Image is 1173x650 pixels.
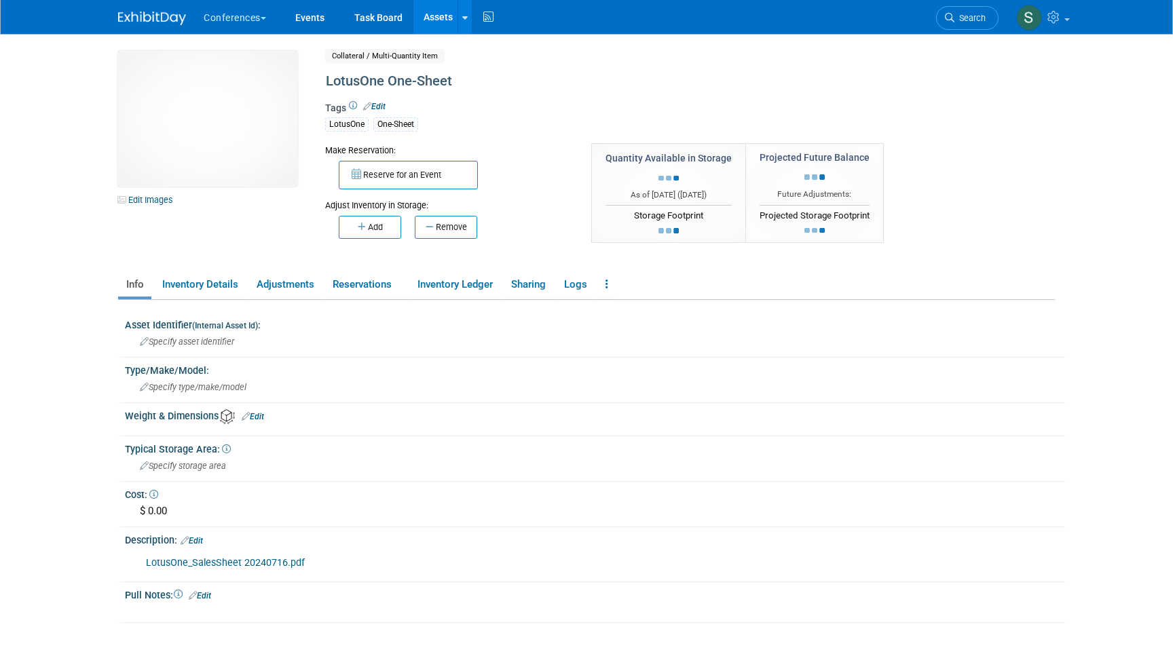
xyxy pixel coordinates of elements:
[954,13,986,23] span: Search
[606,189,732,201] div: As of [DATE] ( )
[125,484,1065,501] div: Cost:
[125,360,1065,377] div: Type/Make/Model:
[146,557,305,569] a: LotusOne_SalesSheet 20240716.pdf
[125,315,1065,332] div: Asset Identifier :
[325,143,571,157] div: Make Reservation:
[339,216,401,239] button: Add
[409,273,500,297] a: Inventory Ledger
[140,337,234,347] span: Specify asset identifier
[242,412,264,421] a: Edit
[339,161,478,189] button: Reserve for an Event
[680,190,704,199] span: [DATE]
[325,117,369,132] div: LotusOne
[189,591,211,600] a: Edit
[804,174,825,180] img: loading...
[325,101,943,140] div: Tags
[760,189,870,200] div: Future Adjustments:
[760,151,870,164] div: Projected Future Balance
[1016,5,1042,31] img: Sophie Buffo
[373,117,418,132] div: One-Sheet
[192,321,258,330] small: (Internal Asset Id)
[140,382,246,392] span: Specify type/make/model
[556,273,595,297] a: Logs
[606,151,732,165] div: Quantity Available in Storage
[325,189,571,212] div: Adjust Inventory in Storage:
[154,273,246,297] a: Inventory Details
[220,409,235,424] img: Asset Weight and Dimensions
[760,205,870,223] div: Projected Storage Footprint
[321,69,943,94] div: LotusOne One-Sheet
[415,216,477,239] button: Remove
[118,12,186,25] img: ExhibitDay
[503,273,553,297] a: Sharing
[118,273,151,297] a: Info
[125,444,231,455] span: Typical Storage Area:
[125,585,1065,603] div: Pull Notes:
[936,6,999,30] a: Search
[658,176,679,181] img: loading...
[324,273,407,297] a: Reservations
[325,49,445,63] span: Collateral / Multi-Quantity Item
[125,406,1065,424] div: Weight & Dimensions
[181,536,203,546] a: Edit
[118,51,297,187] img: View Images
[135,501,1055,522] div: $ 0.00
[804,228,825,233] img: loading...
[363,102,386,111] a: Edit
[658,228,679,233] img: loading...
[118,191,179,208] a: Edit Images
[606,205,732,223] div: Storage Footprint
[125,530,1065,548] div: Description:
[140,461,226,471] span: Specify storage area
[248,273,322,297] a: Adjustments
